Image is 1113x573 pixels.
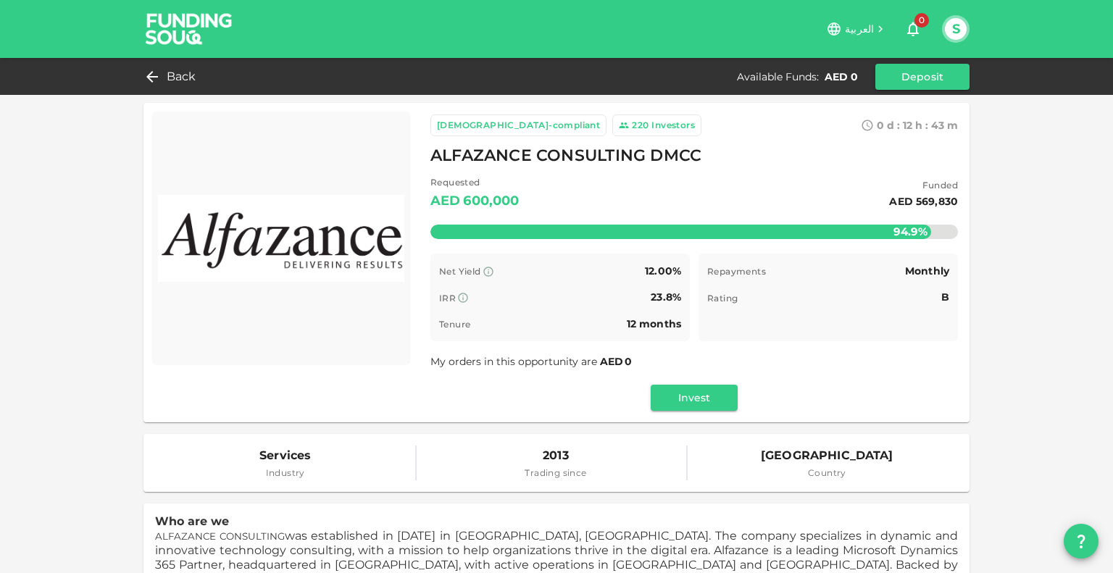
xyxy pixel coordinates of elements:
button: question [1064,524,1099,559]
div: Investors [651,118,695,133]
span: 23.8% [651,290,681,304]
span: 12.00% [645,264,681,277]
span: My orders in this opportunity are [430,355,633,368]
div: [DEMOGRAPHIC_DATA]-compliant [437,118,600,133]
span: Country [761,466,893,480]
button: Deposit [875,64,970,90]
span: AED [600,355,623,368]
span: 0 [914,13,929,28]
span: B [941,290,949,304]
span: Who are we [155,514,229,528]
span: Funded [889,178,958,193]
span: ALFAZANCE CONSULTING DMCC [430,142,701,170]
span: Services [259,446,311,466]
span: ALFAZANCE CONSULTING [155,530,285,542]
span: Net Yield [439,266,481,277]
span: 2013 [525,446,586,466]
span: Rating [707,293,738,304]
span: 0 [877,119,884,132]
span: d : [887,119,900,132]
span: Industry [259,466,311,480]
div: Available Funds : [737,70,819,84]
span: Back [167,67,196,87]
span: m [947,119,958,132]
span: 12 [903,119,912,132]
button: 0 [899,14,927,43]
span: Monthly [905,264,949,277]
span: Trading since [525,466,586,480]
span: Tenure [439,319,470,330]
span: 0 [625,355,632,368]
button: S [945,18,967,40]
span: 12 months [627,317,681,330]
span: العربية [845,22,874,35]
span: h : [915,119,928,132]
button: Invest [651,385,738,411]
span: [GEOGRAPHIC_DATA] [761,446,893,466]
span: 43 [931,119,944,132]
img: Marketplace Logo [158,117,404,359]
span: Requested [430,175,520,190]
div: AED 0 [825,70,858,84]
span: Repayments [707,266,766,277]
span: IRR [439,293,456,304]
div: 220 [632,118,649,133]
